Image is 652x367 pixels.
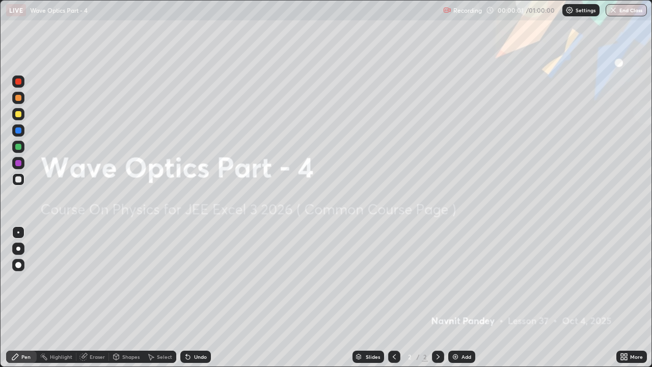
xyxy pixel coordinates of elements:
div: Shapes [122,354,140,359]
p: Wave Optics Part - 4 [30,6,88,14]
img: recording.375f2c34.svg [443,6,451,14]
div: 2 [422,352,428,361]
p: Recording [453,7,482,14]
div: Add [461,354,471,359]
img: end-class-cross [609,6,617,14]
div: / [417,354,420,360]
div: Undo [194,354,207,359]
div: More [630,354,643,359]
p: Settings [576,8,595,13]
div: Highlight [50,354,72,359]
div: Pen [21,354,31,359]
div: Select [157,354,172,359]
p: LIVE [9,6,23,14]
div: 2 [404,354,415,360]
img: add-slide-button [451,353,459,361]
img: class-settings-icons [565,6,574,14]
div: Eraser [90,354,105,359]
button: End Class [606,4,647,16]
div: Slides [366,354,380,359]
